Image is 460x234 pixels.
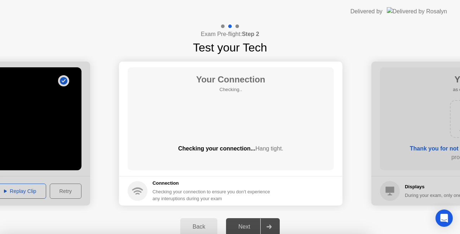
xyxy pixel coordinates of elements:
div: Open Intercom Messenger [435,210,453,227]
div: Back [182,224,215,230]
span: Hang tight. [255,145,283,152]
b: Step 2 [242,31,259,37]
div: Checking your connection... [128,144,334,153]
h1: Your Connection [196,73,265,86]
div: Next [228,224,260,230]
div: Checking your connection to ensure you don’t experience any interuptions during your exam [152,188,274,202]
img: Delivered by Rosalyn [387,7,447,15]
h4: Exam Pre-flight: [201,30,259,39]
h5: Checking.. [196,86,265,93]
h5: Connection [152,180,274,187]
div: Delivered by [350,7,382,16]
h1: Test your Tech [193,39,267,56]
